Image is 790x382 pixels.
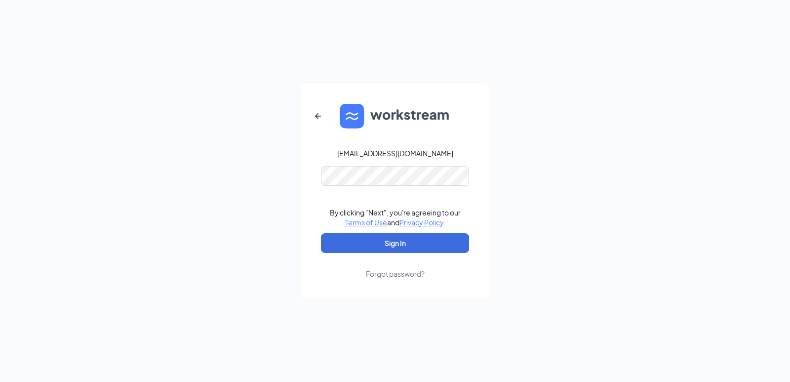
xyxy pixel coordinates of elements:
[306,104,330,128] button: ArrowLeftNew
[337,148,453,158] div: [EMAIL_ADDRESS][DOMAIN_NAME]
[366,253,425,279] a: Forgot password?
[312,110,324,122] svg: ArrowLeftNew
[399,218,443,227] a: Privacy Policy
[321,233,469,253] button: Sign In
[340,104,450,128] img: WS logo and Workstream text
[330,208,461,227] div: By clicking "Next", you're agreeing to our and .
[345,218,387,227] a: Terms of Use
[366,269,425,279] div: Forgot password?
